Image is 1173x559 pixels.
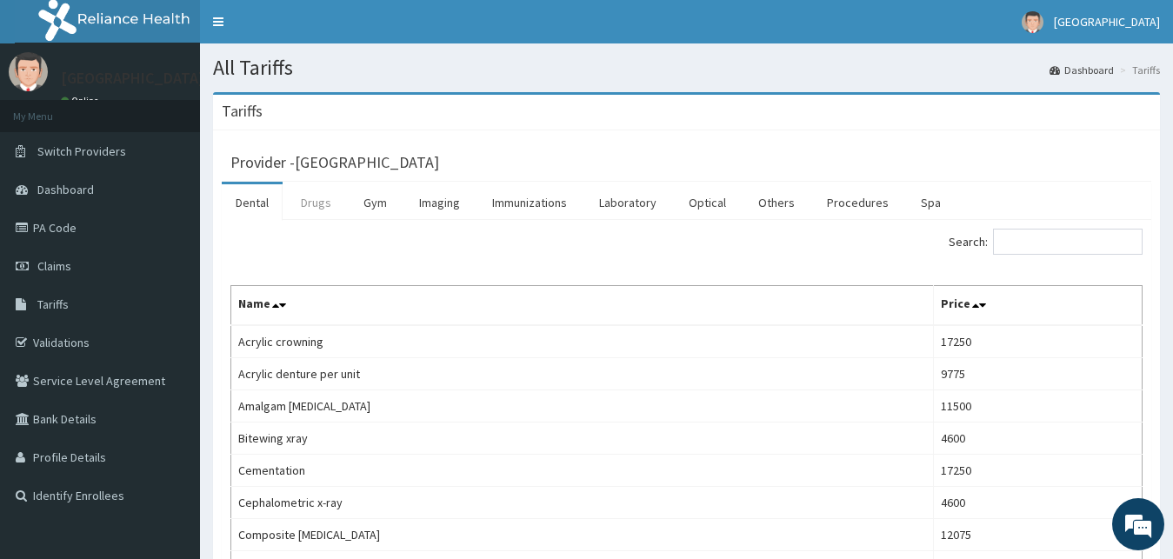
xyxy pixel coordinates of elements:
span: Switch Providers [37,143,126,159]
a: Drugs [287,184,345,221]
h1: All Tariffs [213,57,1160,79]
td: 4600 [934,423,1143,455]
span: [GEOGRAPHIC_DATA] [1054,14,1160,30]
a: Immunizations [478,184,581,221]
img: User Image [1022,11,1043,33]
td: Amalgam [MEDICAL_DATA] [231,390,934,423]
td: 12075 [934,519,1143,551]
td: Cephalometric x-ray [231,487,934,519]
a: Imaging [405,184,474,221]
a: Gym [350,184,401,221]
a: Laboratory [585,184,670,221]
th: Price [934,286,1143,326]
td: 17250 [934,455,1143,487]
span: Tariffs [37,296,69,312]
a: Spa [907,184,955,221]
h3: Provider - [GEOGRAPHIC_DATA] [230,155,439,170]
a: Optical [675,184,740,221]
span: Claims [37,258,71,274]
span: Dashboard [37,182,94,197]
td: 17250 [934,325,1143,358]
a: Online [61,95,103,107]
td: 4600 [934,487,1143,519]
a: Dashboard [1050,63,1114,77]
td: Acrylic denture per unit [231,358,934,390]
a: Others [744,184,809,221]
td: Cementation [231,455,934,487]
th: Name [231,286,934,326]
a: Procedures [813,184,903,221]
h3: Tariffs [222,103,263,119]
img: User Image [9,52,48,91]
p: [GEOGRAPHIC_DATA] [61,70,204,86]
td: Composite [MEDICAL_DATA] [231,519,934,551]
label: Search: [949,229,1143,255]
td: 9775 [934,358,1143,390]
li: Tariffs [1116,63,1160,77]
td: Bitewing xray [231,423,934,455]
a: Dental [222,184,283,221]
td: Acrylic crowning [231,325,934,358]
td: 11500 [934,390,1143,423]
input: Search: [993,229,1143,255]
